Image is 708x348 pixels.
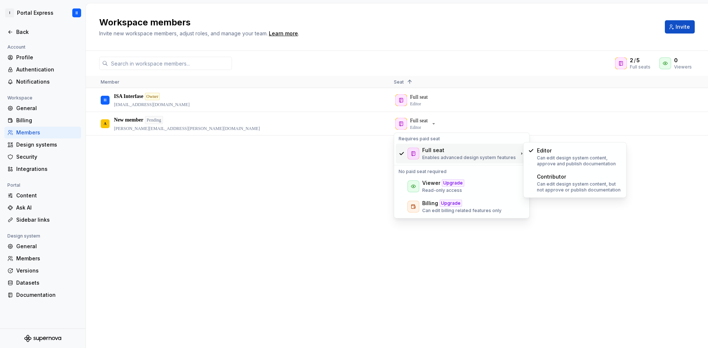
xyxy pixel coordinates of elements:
div: Members [16,255,78,262]
div: Portal [4,181,23,190]
div: I [5,8,14,17]
a: Content [4,190,81,201]
div: Account [4,43,28,52]
div: Pending [145,116,163,124]
p: Editor [410,124,421,130]
a: Integrations [4,163,81,175]
p: [PERSON_NAME][EMAIL_ADDRESS][PERSON_NAME][DOMAIN_NAME] [114,126,260,131]
div: Integrations [16,165,78,173]
a: Design systems [4,139,81,151]
div: Content [16,192,78,199]
a: General [4,102,81,114]
div: A [104,116,106,131]
div: Datasets [16,279,78,287]
span: Member [101,79,119,85]
span: 2 [630,57,633,64]
div: Portal Express [17,9,53,17]
div: Documentation [16,291,78,299]
span: 0 [674,57,678,64]
div: Workspace [4,94,35,102]
div: II [76,10,78,16]
div: Billing [16,117,78,124]
div: Contributor [537,173,566,180]
div: Owner [145,93,160,100]
div: Back [16,28,78,36]
div: Sidebar links [16,216,78,224]
a: General [4,240,81,252]
div: Viewer [422,179,440,187]
div: Full seats [630,64,650,70]
p: Enables advanced design system features [422,155,516,161]
a: Profile [4,52,81,63]
div: II [104,93,107,107]
div: Editor [537,147,552,154]
p: Can edit billing related features only [422,208,502,214]
a: Notifications [4,76,81,88]
div: Profile [16,54,78,61]
a: Members [4,253,81,264]
div: Design systems [16,141,78,148]
button: IPortal ExpressII [1,5,84,21]
p: New member [114,116,143,124]
div: Versions [16,267,78,274]
span: Seat [394,79,404,85]
span: 5 [636,57,640,64]
h2: Workspace members [99,17,656,28]
div: Requires paid seat [396,134,528,143]
div: Upgrade [440,200,462,207]
div: Full seat [422,147,444,154]
a: Learn more [269,30,298,37]
div: Notifications [16,78,78,85]
div: Upgrade [442,179,464,187]
a: Back [4,26,81,38]
p: Can edit design system content, approve and publish documentation [537,155,622,167]
div: Ask AI [16,204,78,211]
a: Members [4,127,81,138]
span: . [268,31,299,36]
a: Datasets [4,277,81,289]
span: Invite [676,23,690,31]
div: Members [16,129,78,136]
div: Security [16,153,78,161]
div: Billing [422,200,438,207]
svg: Supernova Logo [24,335,61,342]
button: Invite [665,20,695,34]
a: Sidebar links [4,214,81,226]
a: Security [4,151,81,163]
input: Search in workspace members... [108,57,232,70]
div: Authentication [16,66,78,73]
span: Invite new workspace members, adjust roles, and manage your team. [99,30,268,36]
a: Ask AI [4,202,81,214]
a: Authentication [4,64,81,75]
a: Billing [4,115,81,126]
div: General [16,105,78,112]
p: [EMAIL_ADDRESS][DOMAIN_NAME] [114,102,190,108]
p: Full seat [410,117,428,124]
p: Can edit design system content, but not approve or publish documentation [537,181,622,193]
div: General [16,243,78,250]
div: Viewers [674,64,692,70]
a: Versions [4,265,81,277]
button: Full seatEditor [394,116,440,131]
div: No paid seat required [396,167,528,176]
a: Documentation [4,289,81,301]
p: ISA Interfase [114,93,143,100]
p: Read-only access [422,187,464,193]
div: / [630,57,650,64]
div: Design system [4,232,43,240]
